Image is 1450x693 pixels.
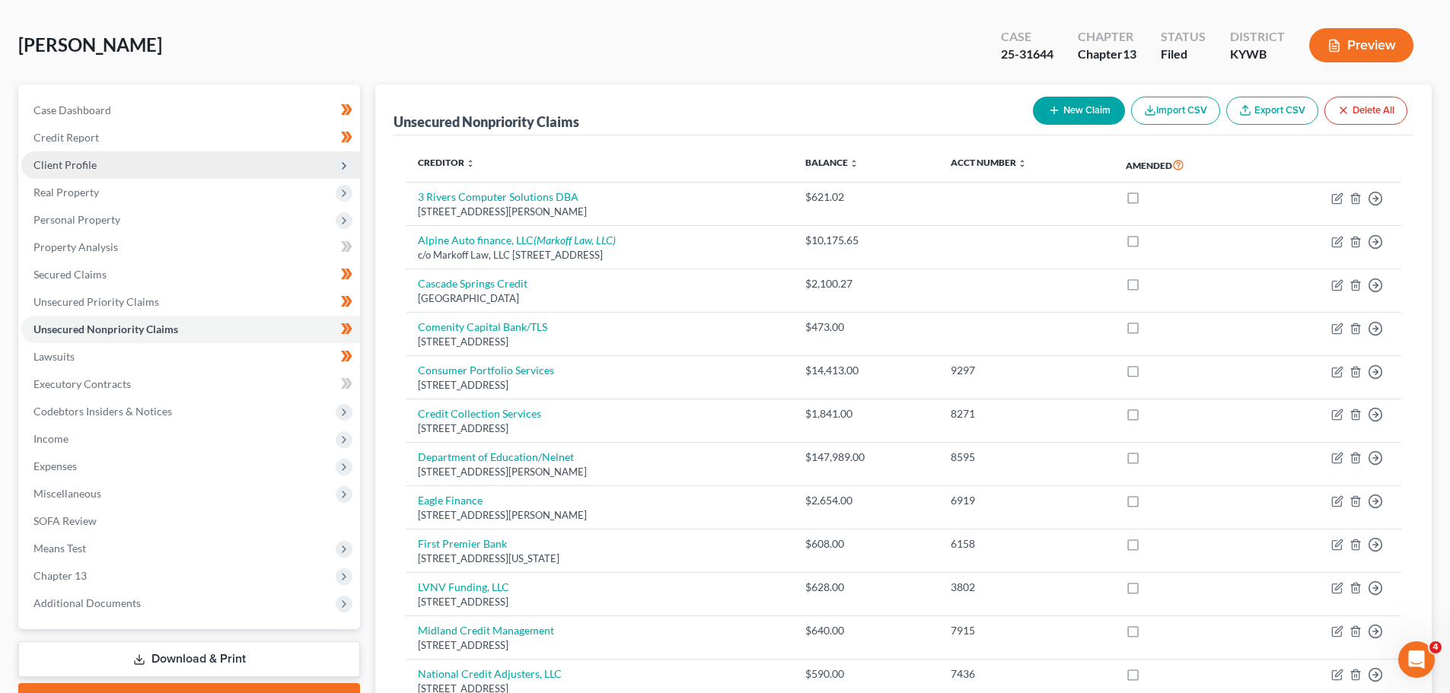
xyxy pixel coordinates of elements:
div: [STREET_ADDRESS][PERSON_NAME] [418,205,780,219]
a: Secured Claims [21,261,360,288]
div: 6919 [951,493,1101,508]
i: unfold_more [1018,159,1027,168]
a: Property Analysis [21,234,360,261]
div: $10,175.65 [805,233,927,248]
a: Balance unfold_more [805,157,859,168]
a: SOFA Review [21,507,360,535]
a: Case Dashboard [21,97,360,124]
div: Unsecured Nonpriority Claims [394,113,579,131]
span: Means Test [33,542,86,555]
a: Comenity Capital Bank/TLS [418,320,547,333]
div: c/o Markoff Law, LLC [STREET_ADDRESS] [418,248,780,262]
span: Codebtors Insiders & Notices [33,405,172,418]
a: Executory Contracts [21,370,360,398]
div: 7436 [951,666,1101,682]
div: 6158 [951,536,1101,552]
span: Personal Property [33,213,120,226]
div: Filed [1161,46,1206,63]
div: $1,841.00 [805,406,927,421]
span: Property Analysis [33,240,118,253]
i: (Markoff Law, LLC) [534,234,616,246]
a: Department of Education/Nelnet [418,450,574,463]
div: $628.00 [805,580,927,595]
div: [GEOGRAPHIC_DATA] [418,291,780,306]
div: $621.02 [805,189,927,205]
a: Unsecured Priority Claims [21,288,360,316]
iframe: Intercom live chat [1398,641,1435,678]
div: $640.00 [805,623,927,638]
a: Creditor unfold_more [418,157,475,168]
span: Additional Documents [33,596,141,609]
a: Cascade Springs Credit [418,277,527,290]
a: 3 Rivers Computer Solutions DBA [418,190,578,203]
span: Chapter 13 [33,569,87,582]
div: 3802 [951,580,1101,595]
span: Executory Contracts [33,377,131,390]
a: National Credit Adjusters, LLC [418,667,562,680]
div: District [1230,28,1285,46]
span: Unsecured Nonpriority Claims [33,323,178,335]
span: SOFA Review [33,514,97,527]
a: LVNV Funding, LLC [418,580,509,593]
div: [STREET_ADDRESS][PERSON_NAME] [418,465,780,479]
i: unfold_more [849,159,859,168]
a: Lawsuits [21,343,360,370]
a: Credit Collection Services [418,407,541,420]
div: $147,989.00 [805,450,927,465]
div: Status [1161,28,1206,46]
div: 8271 [951,406,1101,421]
div: 7915 [951,623,1101,638]
a: Unsecured Nonpriority Claims [21,316,360,343]
a: Credit Report [21,124,360,151]
button: Delete All [1324,97,1407,125]
span: Real Property [33,186,99,199]
span: Income [33,432,69,445]
span: Lawsuits [33,350,75,363]
div: $2,100.27 [805,276,927,291]
span: Expenses [33,459,77,472]
span: Unsecured Priority Claims [33,295,159,308]
a: Acct Number unfold_more [951,157,1027,168]
div: 25-31644 [1001,46,1053,63]
i: unfold_more [466,159,475,168]
span: 13 [1123,46,1136,61]
div: $608.00 [805,536,927,552]
div: $2,654.00 [805,493,927,508]
span: Credit Report [33,131,99,144]
div: 8595 [951,450,1101,465]
span: Secured Claims [33,268,107,281]
button: Import CSV [1131,97,1220,125]
a: First Premier Bank [418,537,507,550]
div: Chapter [1078,28,1136,46]
div: KYWB [1230,46,1285,63]
span: [PERSON_NAME] [18,33,162,56]
span: Miscellaneous [33,487,101,500]
a: Export CSV [1226,97,1318,125]
div: [STREET_ADDRESS] [418,378,780,393]
span: Case Dashboard [33,103,111,116]
div: $473.00 [805,319,927,335]
div: $590.00 [805,666,927,682]
a: Consumer Portfolio Services [418,364,554,377]
th: Amended [1114,148,1258,183]
a: Eagle Finance [418,494,483,507]
button: New Claim [1033,97,1125,125]
div: 9297 [951,363,1101,378]
div: [STREET_ADDRESS][US_STATE] [418,552,780,566]
a: Midland Credit Management [418,624,554,637]
div: [STREET_ADDRESS] [418,421,780,436]
div: $14,413.00 [805,363,927,378]
div: [STREET_ADDRESS] [418,638,780,653]
div: [STREET_ADDRESS] [418,595,780,609]
div: [STREET_ADDRESS][PERSON_NAME] [418,508,780,523]
div: Case [1001,28,1053,46]
button: Preview [1309,28,1413,62]
a: Download & Print [18,641,360,677]
div: [STREET_ADDRESS] [418,335,780,349]
div: Chapter [1078,46,1136,63]
a: Alpine Auto finance, LLC(Markoff Law, LLC) [418,234,616,246]
span: Client Profile [33,158,97,171]
span: 4 [1429,641,1442,653]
